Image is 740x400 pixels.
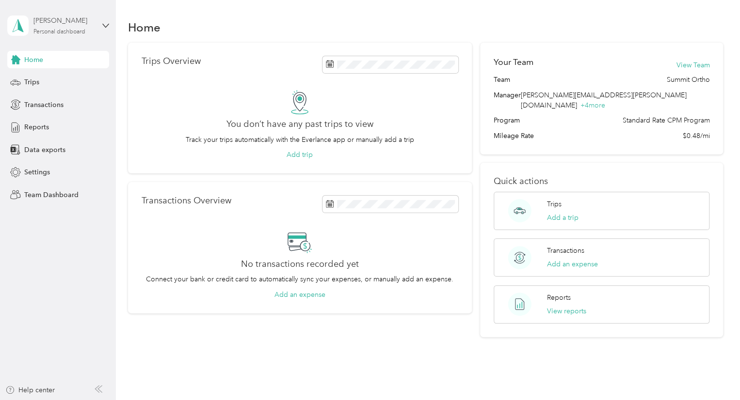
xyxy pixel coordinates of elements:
[494,56,533,68] h2: Your Team
[622,115,709,125] span: Standard Rate CPM Program
[521,91,687,109] span: [PERSON_NAME][EMAIL_ADDRESS][PERSON_NAME][DOMAIN_NAME]
[666,75,709,85] span: Summit Ortho
[146,274,453,284] p: Connect your bank or credit card to automatically sync your expenses, or manually add an expense.
[580,101,605,109] span: + 4 more
[547,199,562,209] p: Trips
[5,385,55,395] button: Help center
[24,190,79,200] span: Team Dashboard
[494,75,510,85] span: Team
[682,131,709,141] span: $0.48/mi
[24,145,65,155] span: Data exports
[24,77,39,87] span: Trips
[274,290,325,300] button: Add an expense
[33,15,94,26] div: [PERSON_NAME]
[547,292,571,303] p: Reports
[494,90,521,110] span: Manager
[24,122,49,132] span: Reports
[547,246,584,256] p: Transactions
[676,60,709,70] button: View Team
[128,22,161,32] h1: Home
[24,167,50,177] span: Settings
[142,196,231,206] p: Transactions Overview
[226,119,373,129] h2: You don’t have any past trips to view
[24,100,64,110] span: Transactions
[33,29,85,35] div: Personal dashboard
[241,259,359,269] h2: No transactions recorded yet
[142,56,201,66] p: Trips Overview
[494,115,520,125] span: Program
[287,150,313,160] button: Add trip
[547,213,579,223] button: Add a trip
[494,131,534,141] span: Mileage Rate
[547,306,586,316] button: View reports
[494,176,709,186] p: Quick actions
[186,135,414,145] p: Track your trips automatically with the Everlance app or manually add a trip
[24,55,43,65] span: Home
[686,346,740,400] iframe: Everlance-gr Chat Button Frame
[547,259,598,269] button: Add an expense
